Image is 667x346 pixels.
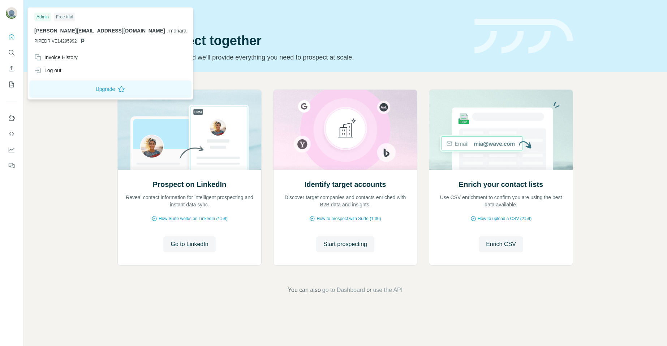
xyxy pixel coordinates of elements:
[6,159,17,172] button: Feedback
[366,286,371,294] span: or
[6,7,17,19] img: Avatar
[169,28,186,34] span: mohara
[288,286,321,294] span: You can also
[6,78,17,91] button: My lists
[6,30,17,43] button: Quick start
[429,90,573,170] img: Enrich your contact lists
[159,215,228,222] span: How Surfe works on LinkedIn (1:58)
[117,34,466,48] h1: Let’s prospect together
[117,52,466,62] p: Pick your starting point and we’ll provide everything you need to prospect at scale.
[34,28,165,34] span: [PERSON_NAME][EMAIL_ADDRESS][DOMAIN_NAME]
[478,215,532,222] span: How to upload a CSV (2:59)
[305,179,386,189] h2: Identify target accounts
[117,90,262,170] img: Prospect on LinkedIn
[6,62,17,75] button: Enrich CSV
[373,286,403,294] button: use the API
[34,67,61,74] div: Log out
[34,54,78,61] div: Invoice History
[167,28,168,34] span: .
[436,194,565,208] p: Use CSV enrichment to confirm you are using the best data available.
[34,38,77,44] span: PIPEDRIVE14295992
[6,46,17,59] button: Search
[323,240,367,249] span: Start prospecting
[273,90,417,170] img: Identify target accounts
[6,143,17,156] button: Dashboard
[281,194,410,208] p: Discover target companies and contacts enriched with B2B data and insights.
[6,127,17,140] button: Use Surfe API
[317,215,381,222] span: How to prospect with Surfe (1:30)
[163,236,215,252] button: Go to LinkedIn
[474,19,573,54] img: banner
[125,194,254,208] p: Reveal contact information for intelligent prospecting and instant data sync.
[486,240,516,249] span: Enrich CSV
[34,13,51,21] div: Admin
[479,236,523,252] button: Enrich CSV
[29,80,192,98] button: Upgrade
[316,236,374,252] button: Start prospecting
[153,179,226,189] h2: Prospect on LinkedIn
[6,111,17,124] button: Use Surfe on LinkedIn
[117,13,466,21] div: Quick start
[54,13,75,21] div: Free trial
[459,179,543,189] h2: Enrich your contact lists
[171,240,208,249] span: Go to LinkedIn
[322,286,365,294] button: go to Dashboard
